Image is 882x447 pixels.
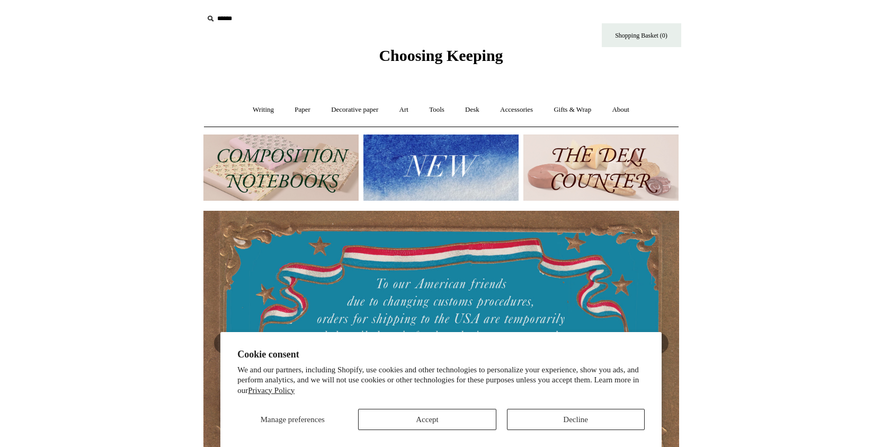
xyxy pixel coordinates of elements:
a: Desk [456,96,489,124]
a: Choosing Keeping [379,55,503,62]
a: Accessories [491,96,542,124]
a: Tools [420,96,454,124]
img: New.jpg__PID:f73bdf93-380a-4a35-bcfe-7823039498e1 [363,135,519,201]
button: Previous [214,333,235,354]
a: Paper [285,96,320,124]
button: Manage preferences [237,409,348,430]
a: Privacy Policy [248,386,295,395]
h2: Cookie consent [237,349,645,360]
a: Shopping Basket (0) [602,23,681,47]
span: Choosing Keeping [379,47,503,64]
a: About [602,96,639,124]
img: 202302 Composition ledgers.jpg__PID:69722ee6-fa44-49dd-a067-31375e5d54ec [203,135,359,201]
button: Decline [507,409,645,430]
a: Decorative paper [322,96,388,124]
a: Writing [243,96,283,124]
a: Art [390,96,418,124]
img: The Deli Counter [523,135,679,201]
button: Accept [358,409,496,430]
a: Gifts & Wrap [544,96,601,124]
p: We and our partners, including Shopify, use cookies and other technologies to personalize your ex... [237,365,645,396]
span: Manage preferences [261,415,325,424]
